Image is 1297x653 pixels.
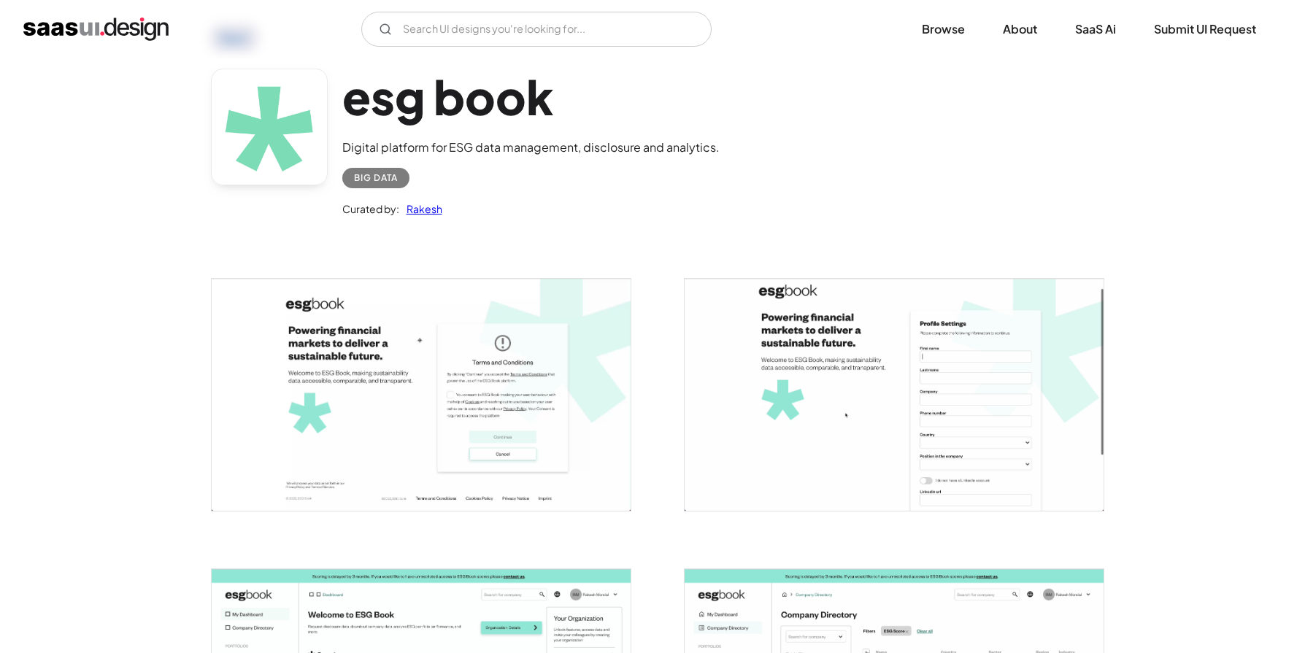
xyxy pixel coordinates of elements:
[685,279,1104,511] img: 641e84140bbd0ac762efbee5_ESG%20Book%20-%20Profile%20Settings.png
[985,13,1055,45] a: About
[342,200,399,217] div: Curated by:
[354,169,398,187] div: Big Data
[1136,13,1274,45] a: Submit UI Request
[399,200,442,217] a: Rakesh
[342,69,720,125] h1: esg book
[23,18,169,41] a: home
[685,279,1104,511] a: open lightbox
[361,12,712,47] input: Search UI designs you're looking for...
[1058,13,1134,45] a: SaaS Ai
[904,13,982,45] a: Browse
[361,12,712,47] form: Email Form
[342,139,720,156] div: Digital platform for ESG data management, disclosure and analytics.
[212,279,631,511] img: 641e841471c8e5e7d469bc06_ESG%20Book%20-%20Login%20Terms%20and%20Conditions.png
[212,279,631,511] a: open lightbox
